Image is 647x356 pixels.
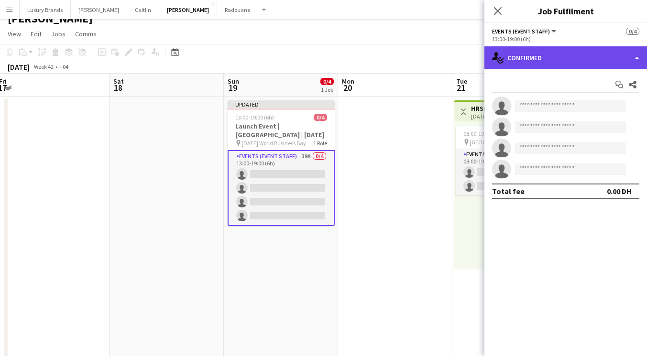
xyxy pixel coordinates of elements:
span: Sun [228,77,239,86]
button: Events (Event Staff) [492,28,558,35]
span: 0/4 [626,28,639,35]
app-job-card: 08:00-19:00 (11h)0/2 [GEOGRAPHIC_DATA]1 RoleEvents (Hostess)2A0/208:00-19:00 (11h) [456,126,563,195]
a: Edit [27,28,45,40]
span: Sat [113,77,124,86]
span: Mon [342,77,354,86]
span: 0/4 [320,78,334,85]
span: [DATE] World Business Bay [241,140,306,147]
span: View [8,30,21,38]
span: 08:00-19:00 (11h) [463,130,505,137]
span: 13:00-19:00 (6h) [235,114,274,121]
button: Radouane [217,0,258,19]
button: [PERSON_NAME] [159,0,217,19]
div: Confirmed [484,46,647,69]
h3: Job Fulfilment [484,5,647,17]
span: Week 42 [32,63,55,70]
span: 19 [226,82,239,93]
div: 0.00 DH [607,186,632,196]
span: 18 [112,82,124,93]
div: 13:00-19:00 (6h) [492,35,639,43]
h3: Launch Event | [GEOGRAPHIC_DATA] | [DATE] [228,122,335,139]
span: 20 [340,82,354,93]
div: [DATE] → [DATE] [471,113,520,120]
span: 21 [455,82,467,93]
div: Total fee [492,186,525,196]
app-card-role: Events (Event Staff)39A0/413:00-19:00 (6h) [228,150,335,226]
app-job-card: Updated13:00-19:00 (6h)0/4Launch Event | [GEOGRAPHIC_DATA] | [DATE] [DATE] World Business Bay1 Ro... [228,100,335,226]
h3: HRSE Exhibition [471,104,520,113]
a: Jobs [47,28,69,40]
div: Updated [228,100,335,108]
button: [PERSON_NAME] [71,0,127,19]
a: View [4,28,25,40]
span: [GEOGRAPHIC_DATA] [470,139,522,146]
span: Tue [456,77,467,86]
span: Events (Event Staff) [492,28,550,35]
span: Comms [75,30,97,38]
span: Jobs [51,30,66,38]
app-card-role: Events (Hostess)2A0/208:00-19:00 (11h) [456,149,563,195]
span: 0/4 [314,114,327,121]
div: [DATE] [8,62,30,72]
button: Caitlin [127,0,159,19]
div: 1 Job [321,86,333,93]
button: Luxury Brands [20,0,71,19]
span: Edit [31,30,42,38]
a: Comms [71,28,100,40]
div: +04 [59,63,68,70]
span: 1 Role [313,140,327,147]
